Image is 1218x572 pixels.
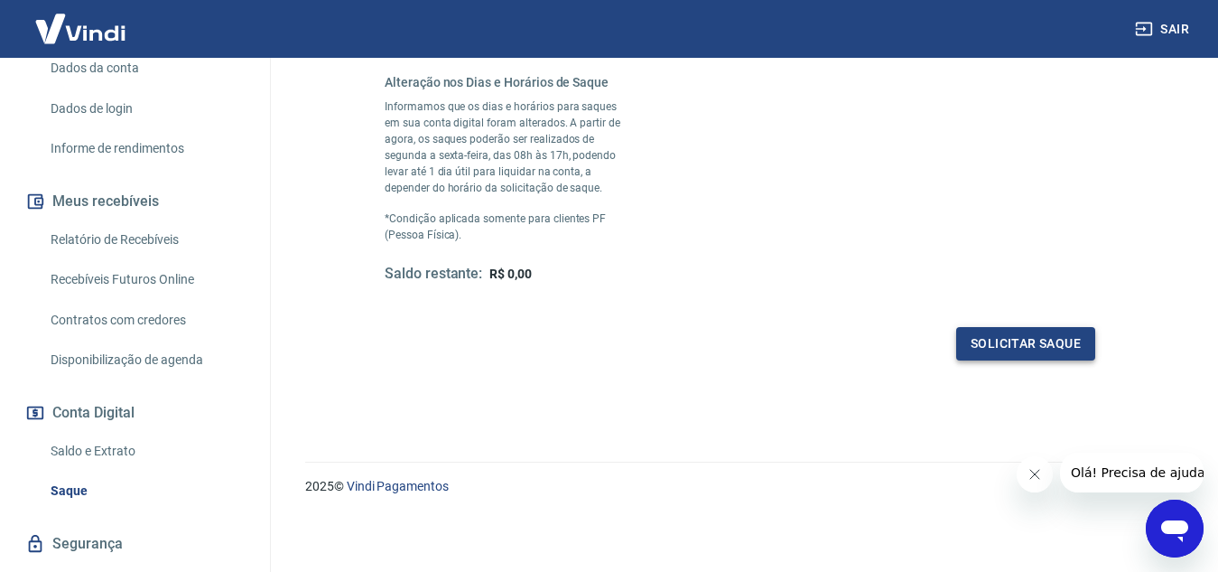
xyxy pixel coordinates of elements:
a: Recebíveis Futuros Online [43,261,248,298]
button: Sair [1131,13,1196,46]
a: Vindi Pagamentos [347,479,449,493]
img: Vindi [22,1,139,56]
p: 2025 © [305,477,1175,496]
button: Conta Digital [22,393,248,433]
p: *Condição aplicada somente para clientes PF (Pessoa Física). [385,211,629,243]
button: Meus recebíveis [22,182,248,221]
iframe: Mensagem da empresa [1060,453,1204,492]
h6: Alteração nos Dias e Horários de Saque [385,73,629,91]
a: Segurança [22,524,248,564]
a: Saque [43,473,248,510]
iframe: Botão para abrir a janela de mensagens [1146,500,1204,558]
a: Dados de login [43,90,248,127]
button: Solicitar saque [956,327,1095,361]
a: Saldo e Extrato [43,433,248,470]
h5: Saldo restante: [385,265,482,284]
span: Olá! Precisa de ajuda? [11,13,152,27]
iframe: Fechar mensagem [1017,456,1053,492]
a: Disponibilização de agenda [43,342,248,379]
a: Informe de rendimentos [43,130,248,167]
a: Dados da conta [43,50,248,87]
span: R$ 0,00 [489,267,532,281]
a: Contratos com credores [43,302,248,339]
a: Relatório de Recebíveis [43,221,248,258]
p: Informamos que os dias e horários para saques em sua conta digital foram alterados. A partir de a... [385,98,629,196]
